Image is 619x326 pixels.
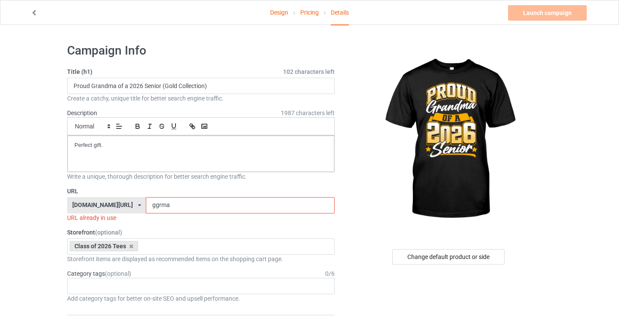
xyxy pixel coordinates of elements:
h1: Campaign Info [67,43,335,58]
div: URL already in use [67,213,335,222]
div: 0 / 6 [325,269,335,278]
div: [DOMAIN_NAME][URL] [72,202,133,208]
span: (optional) [95,229,122,236]
span: (optional) [105,270,131,277]
div: Change default product or side [392,249,505,265]
label: Description [67,110,97,116]
div: Details [331,0,349,25]
label: URL [67,187,335,195]
span: 102 characters left [283,67,335,76]
label: Category tags [67,269,131,278]
div: Create a catchy, unique title for better search engine traffic. [67,94,335,103]
span: 1987 characters left [281,109,335,117]
div: Class of 2026 Tees [70,241,138,251]
div: Add category tags for better on-site SEO and upsell performance. [67,294,335,303]
div: Write a unique, thorough description for better search engine traffic. [67,172,335,181]
a: Design [270,0,288,24]
label: Title (h1) [67,67,335,76]
p: Perfect gift. [74,141,327,149]
label: Storefront [67,228,335,237]
a: Pricing [300,0,319,24]
div: Storefront items are displayed as recommended items on the shopping cart page. [67,255,335,263]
